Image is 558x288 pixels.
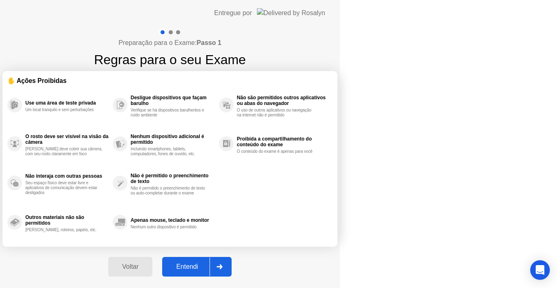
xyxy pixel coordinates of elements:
[237,108,314,118] div: O uso de outros aplicativos ou navegação na internet não é permitido
[131,95,215,106] div: Desligue dispositivos que façam barulho
[131,108,208,118] div: Verifique se há dispositivos barulhentos e ruído ambiente
[25,134,109,145] div: O rosto deve ser visível na visão da câmera
[131,173,215,184] div: Não é permitido o preenchimento de texto
[196,39,221,46] b: Passo 1
[162,257,232,277] button: Entendi
[25,173,109,179] div: Não interaja com outras pessoas
[94,50,246,69] h1: Regras para o seu Exame
[131,147,208,156] div: Incluindo smartphones, tablets, computadores, fones de ouvido, etc.
[118,38,221,48] h4: Preparação para o Exame:
[237,136,328,147] div: Proibida a compartilhamento do conteúdo do exame
[108,257,152,277] button: Voltar
[25,107,103,112] div: Um local tranquilo e sem perturbações
[25,181,103,195] div: Seu espaço físico deve estar livre e aplicativos de comunicação devem estar desligados
[25,214,109,226] div: Outros materiais não são permitidos
[111,263,150,270] div: Voltar
[7,76,333,85] div: ✋ Ações Proibidas
[257,8,325,18] img: Delivered by Rosalyn
[131,217,215,223] div: Apenas mouse, teclado e monitor
[25,228,103,232] div: [PERSON_NAME], roteiros, papéis, etc.
[165,263,210,270] div: Entendi
[214,8,252,18] div: Entregue por
[530,260,550,280] div: Open Intercom Messenger
[237,149,314,154] div: O conteúdo do exame é apenas para você
[25,147,103,156] div: [PERSON_NAME] deve cobrir sua câmera, com seu rosto claramente em foco
[237,95,328,106] div: Não são permitidos outros aplicativos ou abas do navegador
[25,100,109,106] div: Use uma área de teste privada
[131,134,215,145] div: Nenhum dispositivo adicional é permitido
[131,186,208,196] div: Não é permitido o preenchimento de texto ou auto-completar durante o exame
[131,225,208,230] div: Nenhum outro dispositivo é permitido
